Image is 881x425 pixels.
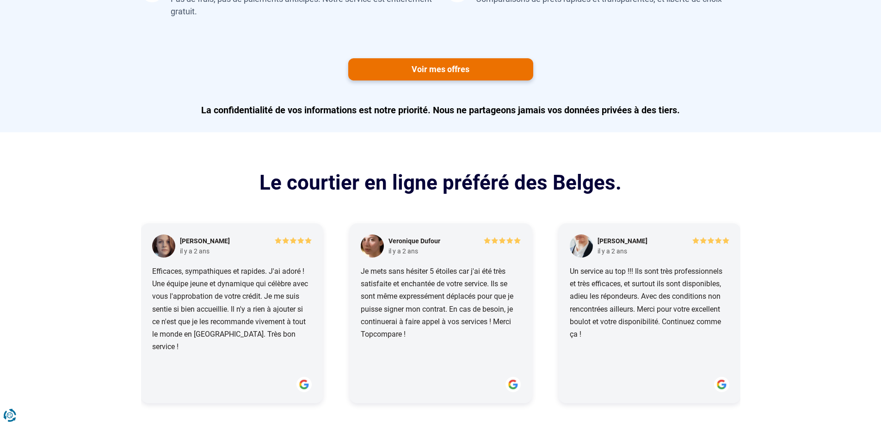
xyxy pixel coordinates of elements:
div: [PERSON_NAME] [597,237,647,246]
div: il y a 2 ans [179,247,209,255]
p: Efficaces, sympathiques et rapides. J'ai adoré ! Une équipe jeune et dynamique qui célèbre avec v... [152,265,311,369]
p: La confidentialité de vos informations est notre priorité. Nous ne partageons jamais vos données ... [141,104,740,117]
img: 5/5 [692,237,729,244]
p: Un service au top !!! Ils sont très professionnels et très efficaces, et surtout ils sont disponi... [569,265,729,369]
a: Voir mes offres [348,58,533,80]
img: 5/5 [483,237,520,244]
p: Je mets sans hésiter 5 étoiles car j'ai été très satisfaite et enchantée de votre service. Ils se... [361,265,520,369]
div: [PERSON_NAME] [179,237,229,246]
div: Veronique Dufour [388,237,440,246]
div: il y a 2 ans [388,247,418,255]
img: 5/5 [275,237,312,244]
div: il y a 2 ans [597,247,627,255]
h2: Le courtier en ligne préféré des Belges. [141,169,740,197]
